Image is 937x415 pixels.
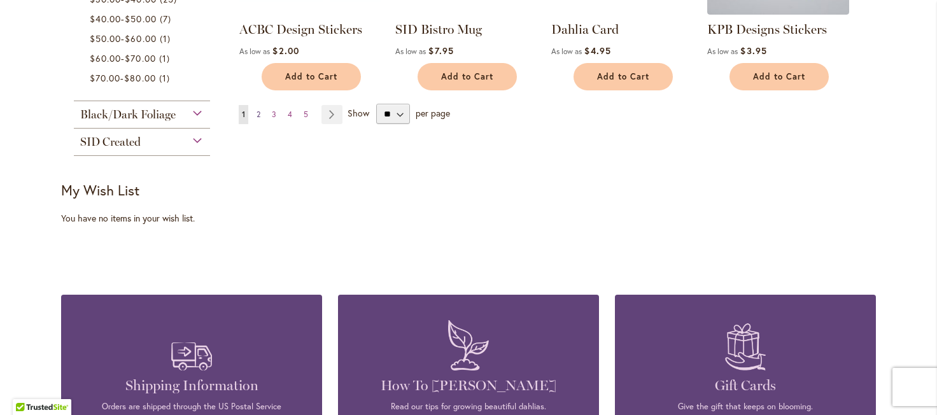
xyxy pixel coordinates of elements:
span: Add to Cart [285,71,337,82]
a: $70.00-$80.00 1 [90,71,197,85]
a: ACBC Design Stickers [239,22,362,37]
span: - [90,32,157,45]
span: $50.00 [90,32,121,45]
p: Read our tips for growing beautiful dahlias. [357,401,580,412]
a: 3 [269,105,279,124]
span: SID Created [80,135,141,149]
span: 1 [160,32,174,45]
h4: Shipping Information [80,377,303,395]
span: - [90,52,156,64]
span: As low as [239,46,270,56]
button: Add to Cart [418,63,517,90]
a: ACBC Design Stickers [239,5,381,17]
a: $50.00-$60.00 1 [90,32,197,45]
span: $60.00 [125,32,156,45]
a: SID Bistro Mug [395,5,537,17]
span: Show [348,107,369,119]
span: $80.00 [124,72,155,84]
button: Add to Cart [574,63,673,90]
div: You have no items in your wish list. [61,212,231,225]
span: 4 [288,109,292,119]
span: $2.00 [272,45,299,57]
a: 2 [253,105,264,124]
span: Black/Dark Foliage [80,108,176,122]
span: As low as [395,46,426,56]
iframe: Launch Accessibility Center [10,370,45,405]
h4: How To [PERSON_NAME] [357,377,580,395]
strong: My Wish List [61,181,139,199]
a: KPB Designs Stickers [707,22,827,37]
span: Add to Cart [753,71,805,82]
button: Add to Cart [729,63,829,90]
span: per page [416,107,450,119]
span: $70.00 [125,52,155,64]
a: $60.00-$70.00 1 [90,52,197,65]
span: As low as [551,46,582,56]
span: 1 [159,71,173,85]
a: Group shot of Dahlia Cards [551,5,693,17]
span: $50.00 [125,13,156,25]
span: Add to Cart [441,71,493,82]
a: 4 [285,105,295,124]
span: $60.00 [90,52,121,64]
a: Dahlia Card [551,22,619,37]
h4: Gift Cards [634,377,857,395]
a: SID Bistro Mug [395,22,482,37]
span: $4.95 [584,45,610,57]
p: Orders are shipped through the US Postal Service [80,401,303,412]
button: Add to Cart [262,63,361,90]
span: - [90,13,157,25]
span: 5 [304,109,308,119]
a: 5 [300,105,311,124]
span: $40.00 [90,13,121,25]
span: Add to Cart [597,71,649,82]
span: 1 [242,109,245,119]
span: $3.95 [740,45,766,57]
span: $70.00 [90,72,120,84]
a: KPB Designs Stickers [707,5,849,17]
span: 1 [159,52,173,65]
span: - [90,72,156,84]
span: As low as [707,46,738,56]
span: 3 [272,109,276,119]
span: 2 [257,109,260,119]
span: 7 [160,12,174,25]
span: $7.95 [428,45,453,57]
a: $40.00-$50.00 7 [90,12,197,25]
p: Give the gift that keeps on blooming. [634,401,857,412]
